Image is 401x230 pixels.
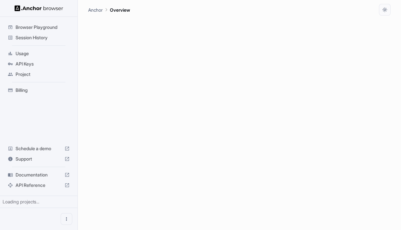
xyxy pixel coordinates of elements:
div: API Reference [5,180,72,190]
img: Anchor Logo [15,5,63,11]
div: Browser Playground [5,22,72,32]
div: Billing [5,85,72,95]
span: API Keys [16,61,70,67]
span: Schedule a demo [16,145,62,152]
span: Session History [16,34,70,41]
div: Session History [5,32,72,43]
p: Overview [110,6,130,13]
div: Project [5,69,72,79]
div: Documentation [5,170,72,180]
nav: breadcrumb [88,6,130,13]
p: Anchor [88,6,103,13]
span: Project [16,71,70,78]
span: Billing [16,87,70,93]
div: API Keys [5,59,72,69]
span: API Reference [16,182,62,188]
div: Loading projects... [3,199,75,205]
span: Browser Playground [16,24,70,30]
div: Schedule a demo [5,143,72,154]
span: Documentation [16,172,62,178]
div: Usage [5,48,72,59]
div: Support [5,154,72,164]
button: Open menu [61,213,72,225]
span: Support [16,156,62,162]
span: Usage [16,50,70,57]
